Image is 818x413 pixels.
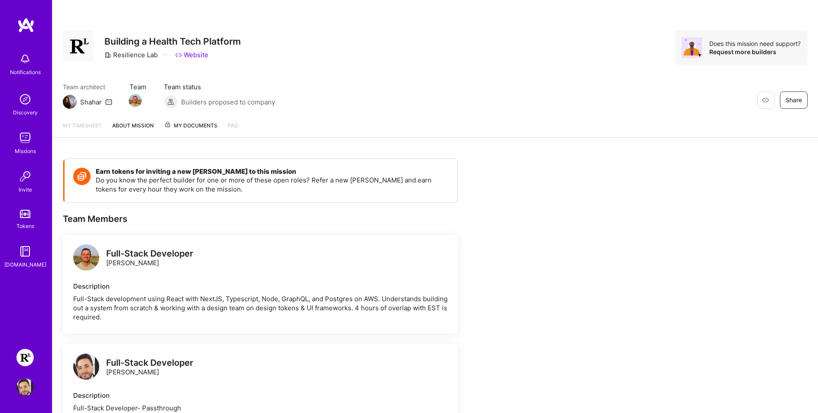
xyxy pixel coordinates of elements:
a: Website [175,50,208,59]
a: FAQ [228,121,238,137]
img: Team Member Avatar [129,94,142,107]
span: Builders proposed to company [181,98,275,107]
img: logo [17,17,35,33]
img: tokens [20,210,30,218]
img: Invite [16,168,34,185]
div: Team Members [63,213,458,224]
h3: Building a Health Tech Platform [104,36,241,47]
button: Share [780,91,808,109]
div: Shahar [80,98,102,107]
div: Does this mission need support? [709,39,801,48]
a: My timesheet [63,121,102,137]
img: bell [16,50,34,68]
div: Full-Stack Developer [106,249,193,258]
div: Missions [15,146,36,156]
img: discovery [16,91,34,108]
div: [PERSON_NAME] [106,249,193,267]
a: logo [73,354,99,382]
a: logo [73,244,99,273]
div: Full-Stack Developer- Passthrough [73,403,448,413]
img: guide book [16,243,34,260]
span: Share [786,96,802,104]
a: User Avatar [14,378,36,396]
div: Tokens [16,221,34,231]
p: Do you know the perfect builder for one or more of these open roles? Refer a new [PERSON_NAME] an... [96,176,449,194]
img: Token icon [73,168,91,185]
div: Invite [19,185,32,194]
span: My Documents [164,121,217,130]
img: teamwork [16,129,34,146]
a: My Documents [164,121,217,137]
img: Avatar [682,37,702,58]
div: Request more builders [709,48,801,56]
span: Team status [164,82,275,91]
div: Resilience Lab [104,50,158,59]
span: Team architect [63,82,112,91]
div: Description [73,282,448,291]
img: Builders proposed to company [164,95,178,109]
img: Resilience Lab: Building a Health Tech Platform [16,349,34,366]
div: Notifications [10,68,41,77]
i: icon EyeClosed [762,97,769,104]
a: Resilience Lab: Building a Health Tech Platform [14,349,36,366]
div: [DOMAIN_NAME] [4,260,46,269]
h4: Earn tokens for inviting a new [PERSON_NAME] to this mission [96,168,449,176]
div: Full-Stack development using React with NextJS, Typescript, Node, GraphQL, and Postgres on AWS. U... [73,294,448,322]
div: Discovery [13,108,38,117]
i: icon Mail [105,98,112,105]
img: Team Architect [63,95,77,109]
img: logo [73,244,99,270]
div: Full-Stack Developer [106,358,193,367]
img: User Avatar [16,378,34,396]
div: Description [73,391,448,400]
img: Company Logo [63,30,94,62]
span: Team [130,82,146,91]
a: Team Member Avatar [130,93,141,108]
div: [PERSON_NAME] [106,358,193,377]
a: About Mission [112,121,154,137]
img: logo [73,354,99,380]
i: icon CompanyGray [104,52,111,59]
